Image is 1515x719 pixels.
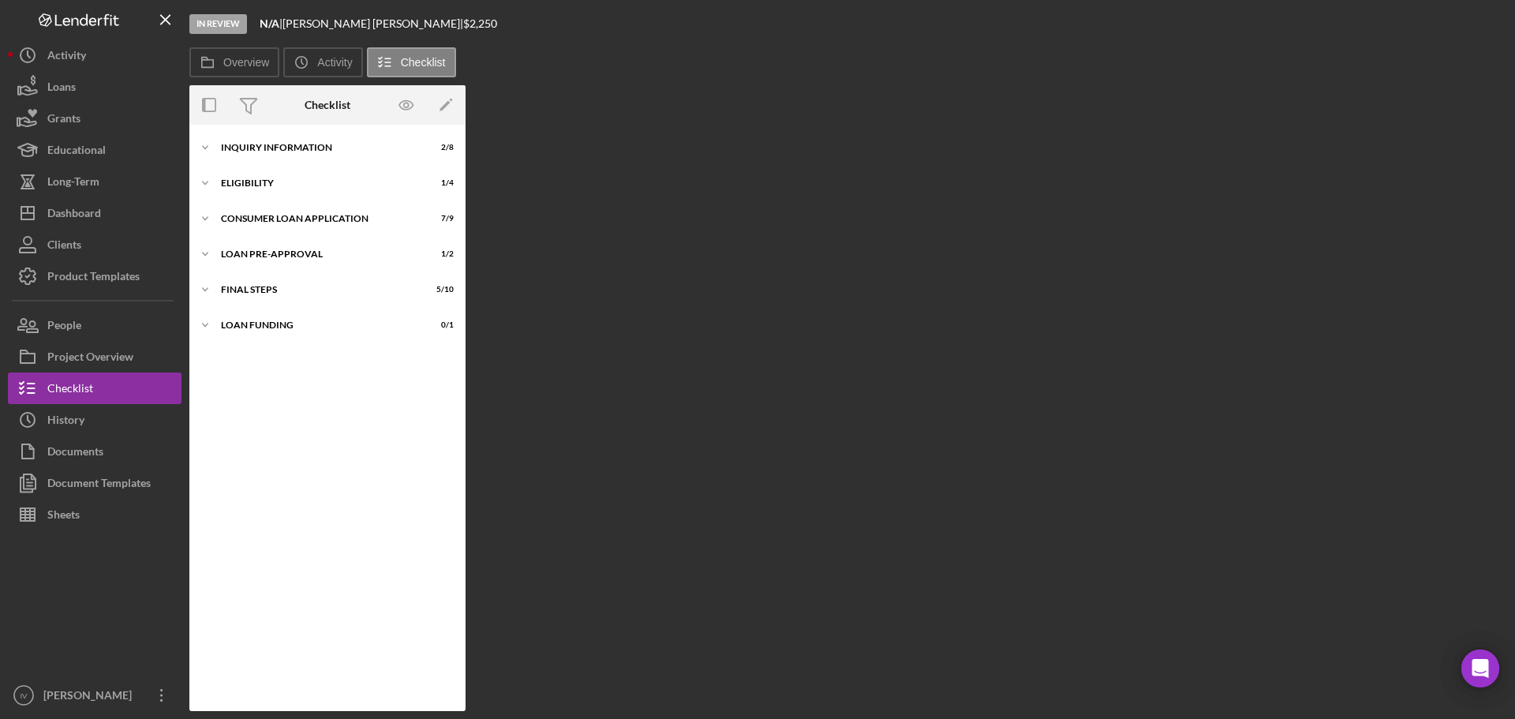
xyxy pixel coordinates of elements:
[47,166,99,201] div: Long-Term
[47,71,76,107] div: Loans
[8,436,181,467] button: Documents
[463,17,497,30] span: $2,250
[425,143,454,152] div: 2 / 8
[425,320,454,330] div: 0 / 1
[39,680,142,715] div: [PERSON_NAME]
[221,178,414,188] div: Eligibility
[401,56,446,69] label: Checklist
[8,71,181,103] button: Loans
[425,285,454,294] div: 5 / 10
[317,56,352,69] label: Activity
[47,341,133,376] div: Project Overview
[425,178,454,188] div: 1 / 4
[47,103,80,138] div: Grants
[8,341,181,373] button: Project Overview
[8,467,181,499] button: Document Templates
[47,309,81,345] div: People
[305,99,350,111] div: Checklist
[8,260,181,292] button: Product Templates
[47,39,86,75] div: Activity
[8,103,181,134] button: Grants
[8,197,181,229] button: Dashboard
[8,39,181,71] button: Activity
[8,499,181,530] button: Sheets
[47,436,103,471] div: Documents
[47,134,106,170] div: Educational
[8,134,181,166] button: Educational
[425,214,454,223] div: 7 / 9
[367,47,456,77] button: Checklist
[425,249,454,259] div: 1 / 2
[47,260,140,296] div: Product Templates
[260,17,282,30] div: |
[282,17,463,30] div: [PERSON_NAME] [PERSON_NAME] |
[1461,650,1499,687] div: Open Intercom Messenger
[221,249,414,259] div: Loan Pre-Approval
[221,320,414,330] div: Loan Funding
[8,373,181,404] button: Checklist
[223,56,269,69] label: Overview
[20,691,28,700] text: IV
[47,499,80,534] div: Sheets
[221,143,414,152] div: Inquiry Information
[189,47,279,77] button: Overview
[283,47,362,77] button: Activity
[8,680,181,711] button: IV[PERSON_NAME]
[221,214,414,223] div: Consumer Loan Application
[47,467,151,503] div: Document Templates
[8,166,181,197] button: Long-Term
[47,197,101,233] div: Dashboard
[260,17,279,30] b: N/A
[221,285,414,294] div: FINAL STEPS
[8,404,181,436] button: History
[47,404,84,440] div: History
[8,309,181,341] button: People
[189,14,247,34] div: In Review
[8,229,181,260] button: Clients
[47,229,81,264] div: Clients
[47,373,93,408] div: Checklist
